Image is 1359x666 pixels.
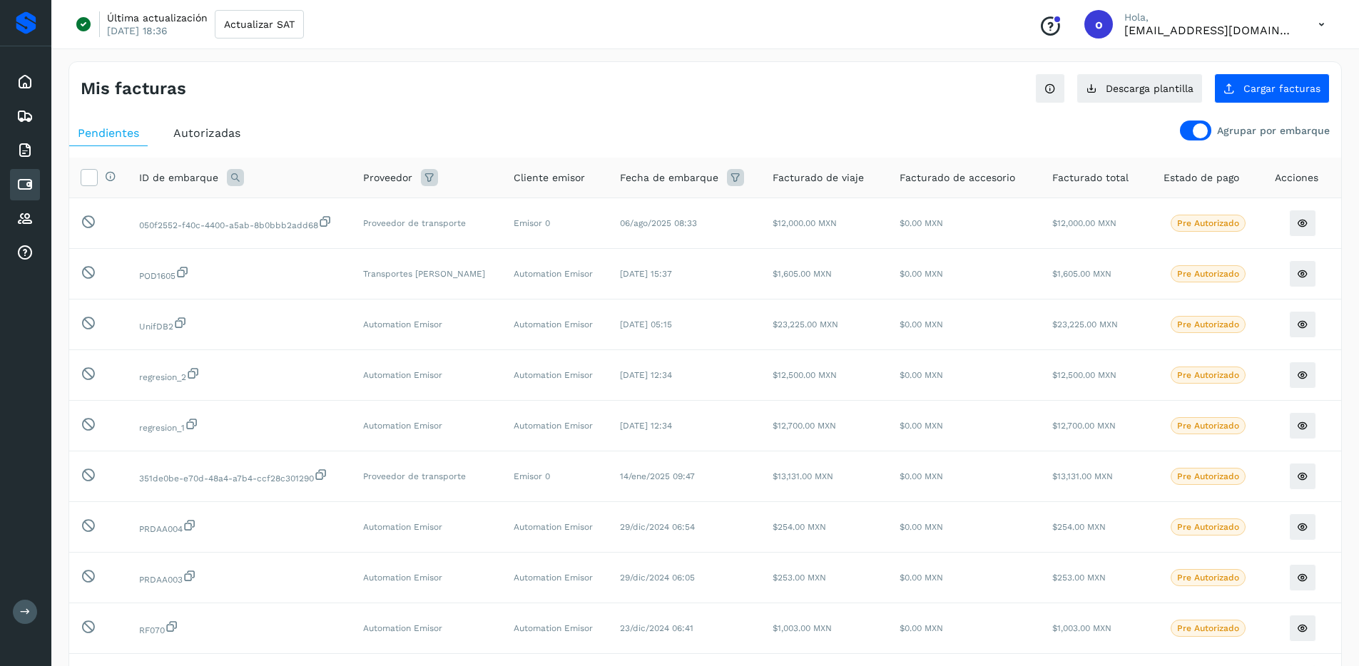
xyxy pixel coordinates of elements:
td: Transportes [PERSON_NAME] [352,249,502,299]
div: Embarques [10,101,40,132]
span: $13,131.00 MXN [773,471,833,481]
span: [DATE] 05:15 [620,319,672,329]
span: 4eda595c-3e6f-4bb3-a527-12244f2b1607 [139,271,190,281]
span: $253.00 MXN [773,573,826,583]
p: Pre Autorizado [1177,269,1239,279]
p: Pre Autorizado [1177,573,1239,583]
button: Actualizar SAT [215,10,304,39]
td: Automation Emisor [502,553,609,603]
span: $12,000.00 MXN [773,218,837,228]
span: Descarga plantilla [1106,83,1193,93]
div: Proveedores [10,203,40,235]
p: Pre Autorizado [1177,471,1239,481]
span: Fecha de embarque [620,170,718,185]
span: d0629c17-c7b1-40e0-a1b9-54b685b20d28 [139,220,332,230]
td: Proveedor de transporte [352,198,502,249]
span: $12,000.00 MXN [1052,218,1116,228]
span: 29/dic/2024 06:05 [620,573,695,583]
span: Pendientes [78,126,139,140]
span: $254.00 MXN [1052,522,1106,532]
span: $0.00 MXN [900,421,943,431]
td: Automation Emisor [352,401,502,451]
div: Analiticas de tarifas [10,237,40,269]
span: Facturado total [1052,170,1129,185]
div: Facturas [10,135,40,166]
span: $23,225.00 MXN [773,319,838,329]
span: Autorizadas [173,126,240,140]
p: Pre Autorizado [1177,421,1239,431]
td: Automation Emisor [502,299,609,350]
p: Pre Autorizado [1177,370,1239,380]
td: Automation Emisor [502,350,609,401]
span: 0d1a7c0b-f89b-4807-8cef-28557f0dc5dc [139,575,197,585]
p: [DATE] 18:36 [107,24,168,37]
p: oscar@solvento.mx [1124,24,1296,37]
span: ID de embarque [139,170,218,185]
span: Cliente emisor [514,170,585,185]
td: Automation Emisor [352,553,502,603]
button: Cargar facturas [1214,73,1330,103]
span: 9f1983ea-73dd-4d31-9e51-68c61d053256 [139,625,179,635]
span: $0.00 MXN [900,471,943,481]
td: Proveedor de transporte [352,451,502,502]
span: Facturado de viaje [773,170,864,185]
span: 2cba32d2-9041-48b4-8bcf-053415edad54 [139,372,200,382]
span: Cargar facturas [1243,83,1320,93]
span: $0.00 MXN [900,623,943,633]
td: Emisor 0 [502,198,609,249]
span: 3576ccb1-0e35-4285-8ed9-a463020c673a [139,524,197,534]
span: $12,500.00 MXN [773,370,837,380]
span: Facturado de accesorio [900,170,1015,185]
span: $254.00 MXN [773,522,826,532]
span: $12,500.00 MXN [1052,370,1116,380]
span: Estado de pago [1164,170,1239,185]
span: [DATE] 15:37 [620,269,672,279]
span: Acciones [1275,170,1318,185]
span: [DATE] 12:34 [620,421,672,431]
span: $13,131.00 MXN [1052,471,1113,481]
span: $12,700.00 MXN [1052,421,1116,431]
span: 1377ec79-8c8f-49bb-99f7-2748a4cfcb6c [139,322,188,332]
span: $0.00 MXN [900,573,943,583]
span: Actualizar SAT [224,19,295,29]
td: Automation Emisor [502,401,609,451]
span: $0.00 MXN [900,218,943,228]
span: $0.00 MXN [900,370,943,380]
p: Pre Autorizado [1177,522,1239,532]
span: $253.00 MXN [1052,573,1106,583]
td: Automation Emisor [502,603,609,654]
span: $1,605.00 MXN [1052,269,1111,279]
span: 5e7d8cf1-26e5-4932-a09b-47b24310be3c [139,423,199,433]
td: Automation Emisor [352,299,502,350]
td: Automation Emisor [502,249,609,299]
span: $0.00 MXN [900,269,943,279]
span: Proveedor [363,170,412,185]
span: $1,605.00 MXN [773,269,832,279]
div: Cuentas por pagar [10,169,40,200]
td: Automation Emisor [352,350,502,401]
p: Última actualización [107,11,208,24]
td: Emisor 0 [502,451,609,502]
span: [DATE] 12:34 [620,370,672,380]
td: Automation Emisor [502,502,609,553]
span: $0.00 MXN [900,522,943,532]
span: $1,003.00 MXN [773,623,832,633]
p: Pre Autorizado [1177,218,1239,228]
p: Hola, [1124,11,1296,24]
span: da449b6e-9404-4862-b32a-634741487276 [139,473,328,483]
span: $1,003.00 MXN [1052,623,1111,633]
p: Pre Autorizado [1177,623,1239,633]
span: $0.00 MXN [900,319,943,329]
span: 29/dic/2024 06:54 [620,522,695,532]
td: Automation Emisor [352,502,502,553]
td: Automation Emisor [352,603,502,654]
h4: Mis facturas [81,78,186,99]
span: $12,700.00 MXN [773,421,836,431]
span: $23,225.00 MXN [1052,319,1118,329]
span: 23/dic/2024 06:41 [620,623,693,633]
p: Pre Autorizado [1177,319,1239,329]
button: Descarga plantilla [1076,73,1203,103]
p: Agrupar por embarque [1217,125,1330,137]
div: Inicio [10,66,40,98]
